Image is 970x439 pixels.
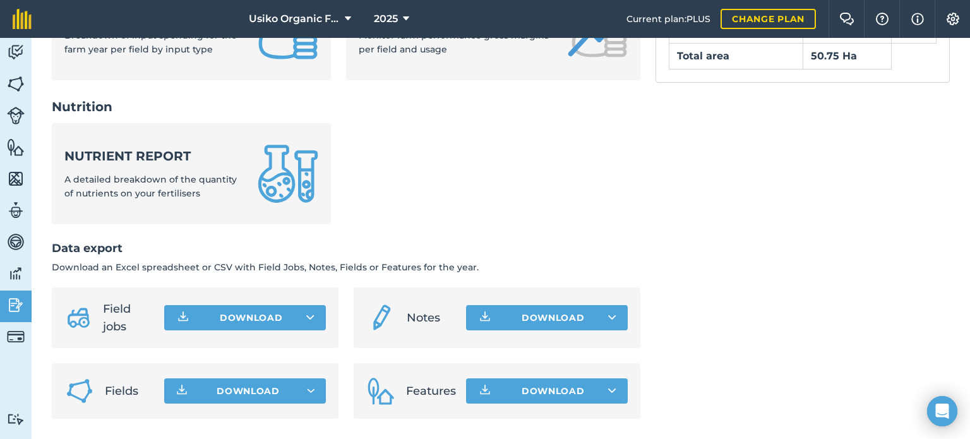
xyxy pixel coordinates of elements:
[466,378,628,404] button: Download
[677,50,729,62] strong: Total area
[945,13,961,25] img: A cog icon
[52,260,640,274] p: Download an Excel spreadsheet or CSV with Field Jobs, Notes, Fields or Features for the year.
[839,13,854,25] img: Two speech bubbles overlapping with the left bubble in the forefront
[7,413,25,425] img: svg+xml;base64,PD94bWwgdmVyc2lvbj0iMS4wIiBlbmNvZGluZz0idXRmLTgiPz4KPCEtLSBHZW5lcmF0b3I6IEFkb2JlIE...
[13,9,32,29] img: fieldmargin Logo
[64,174,237,199] span: A detailed breakdown of the quantity of nutrients on your fertilisers
[927,396,957,426] div: Open Intercom Messenger
[7,75,25,93] img: svg+xml;base64,PHN2ZyB4bWxucz0iaHR0cDovL3d3dy53My5vcmcvMjAwMC9zdmciIHdpZHRoPSI1NiIgaGVpZ2h0PSI2MC...
[52,98,640,116] h2: Nutrition
[105,382,154,400] span: Fields
[477,310,493,325] img: Download icon
[52,239,640,258] h2: Data export
[721,9,816,29] a: Change plan
[466,305,628,330] button: Download
[103,300,154,335] span: Field jobs
[64,376,95,406] img: Fields icon
[366,376,396,406] img: Features icon
[7,169,25,188] img: svg+xml;base64,PHN2ZyB4bWxucz0iaHR0cDovL3d3dy53My5vcmcvMjAwMC9zdmciIHdpZHRoPSI1NiIgaGVpZ2h0PSI2MC...
[7,201,25,220] img: svg+xml;base64,PD94bWwgdmVyc2lvbj0iMS4wIiBlbmNvZGluZz0idXRmLTgiPz4KPCEtLSBHZW5lcmF0b3I6IEFkb2JlIE...
[626,12,710,26] span: Current plan : PLUS
[7,264,25,283] img: svg+xml;base64,PD94bWwgdmVyc2lvbj0iMS4wIiBlbmNvZGluZz0idXRmLTgiPz4KPCEtLSBHZW5lcmF0b3I6IEFkb2JlIE...
[407,309,456,327] span: Notes
[477,383,493,399] img: Download icon
[7,296,25,315] img: svg+xml;base64,PD94bWwgdmVyc2lvbj0iMS4wIiBlbmNvZGluZz0idXRmLTgiPz4KPCEtLSBHZW5lcmF0b3I6IEFkb2JlIE...
[7,43,25,62] img: svg+xml;base64,PD94bWwgdmVyc2lvbj0iMS4wIiBlbmNvZGluZz0idXRmLTgiPz4KPCEtLSBHZW5lcmF0b3I6IEFkb2JlIE...
[52,123,331,224] a: Nutrient reportA detailed breakdown of the quantity of nutrients on your fertilisers
[217,385,280,397] span: Download
[7,328,25,346] img: svg+xml;base64,PD94bWwgdmVyc2lvbj0iMS4wIiBlbmNvZGluZz0idXRmLTgiPz4KPCEtLSBHZW5lcmF0b3I6IEFkb2JlIE...
[911,11,924,27] img: svg+xml;base64,PHN2ZyB4bWxucz0iaHR0cDovL3d3dy53My5vcmcvMjAwMC9zdmciIHdpZHRoPSIxNyIgaGVpZ2h0PSIxNy...
[875,13,890,25] img: A question mark icon
[7,107,25,124] img: svg+xml;base64,PD94bWwgdmVyc2lvbj0iMS4wIiBlbmNvZGluZz0idXRmLTgiPz4KPCEtLSBHZW5lcmF0b3I6IEFkb2JlIE...
[406,382,456,400] span: Features
[164,378,326,404] button: Download
[366,303,397,333] img: svg+xml;base64,PD94bWwgdmVyc2lvbj0iMS4wIiBlbmNvZGluZz0idXRmLTgiPz4KPCEtLSBHZW5lcmF0b3I6IEFkb2JlIE...
[811,50,857,62] strong: 50.75 Ha
[64,303,93,333] img: svg+xml;base64,PD94bWwgdmVyc2lvbj0iMS4wIiBlbmNvZGluZz0idXRmLTgiPz4KPCEtLSBHZW5lcmF0b3I6IEFkb2JlIE...
[258,143,318,204] img: Nutrient report
[374,11,398,27] span: 2025
[7,138,25,157] img: svg+xml;base64,PHN2ZyB4bWxucz0iaHR0cDovL3d3dy53My5vcmcvMjAwMC9zdmciIHdpZHRoPSI1NiIgaGVpZ2h0PSI2MC...
[7,232,25,251] img: svg+xml;base64,PD94bWwgdmVyc2lvbj0iMS4wIiBlbmNvZGluZz0idXRmLTgiPz4KPCEtLSBHZW5lcmF0b3I6IEFkb2JlIE...
[164,305,326,330] button: Download
[249,11,340,27] span: Usiko Organic Farm
[64,147,242,165] strong: Nutrient report
[176,310,191,325] img: Download icon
